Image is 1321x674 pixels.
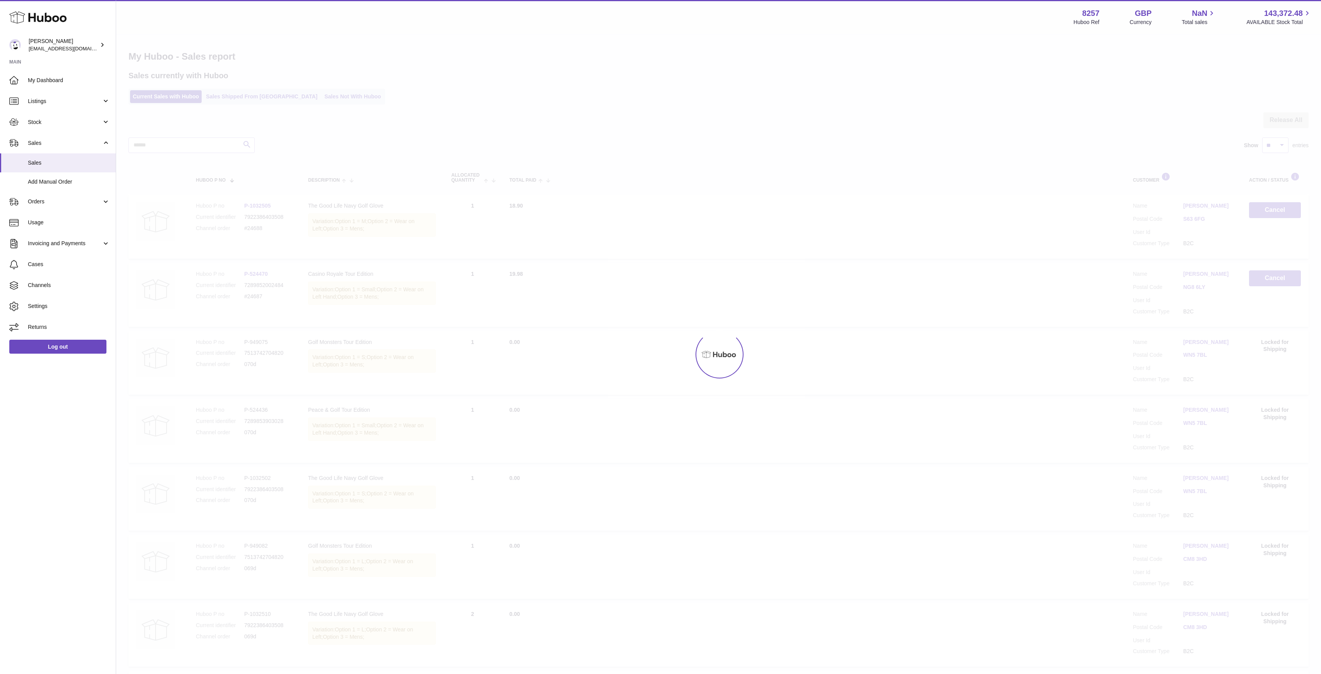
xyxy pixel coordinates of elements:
[1246,8,1312,26] a: 143,372.48 AVAILABLE Stock Total
[28,159,110,167] span: Sales
[28,219,110,226] span: Usage
[9,340,106,354] a: Log out
[1182,8,1216,26] a: NaN Total sales
[1130,19,1152,26] div: Currency
[1074,19,1100,26] div: Huboo Ref
[28,178,110,186] span: Add Manual Order
[1182,19,1216,26] span: Total sales
[28,240,102,247] span: Invoicing and Payments
[1264,8,1303,19] span: 143,372.48
[28,261,110,268] span: Cases
[28,98,102,105] span: Listings
[28,323,110,331] span: Returns
[1135,8,1151,19] strong: GBP
[29,38,98,52] div: [PERSON_NAME]
[29,45,114,52] span: [EMAIL_ADDRESS][DOMAIN_NAME]
[28,282,110,289] span: Channels
[1246,19,1312,26] span: AVAILABLE Stock Total
[28,198,102,205] span: Orders
[1192,8,1207,19] span: NaN
[9,39,21,51] img: don@skinsgolf.com
[28,303,110,310] span: Settings
[1082,8,1100,19] strong: 8257
[28,139,102,147] span: Sales
[28,119,102,126] span: Stock
[28,77,110,84] span: My Dashboard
